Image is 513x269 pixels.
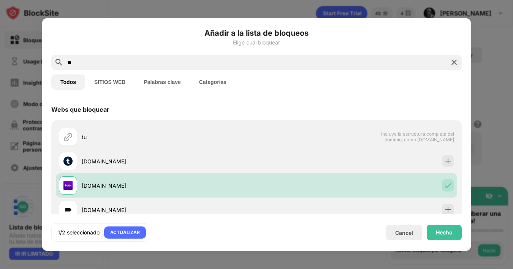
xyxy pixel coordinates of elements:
[54,58,63,67] img: search.svg
[450,58,459,67] img: search-close
[110,229,140,236] div: ACTUALIZAR
[376,131,454,142] span: Incluye la estructura completa del dominio, como [DOMAIN_NAME]
[51,106,109,113] div: Webs que bloquear
[63,205,73,214] img: favicons
[63,181,73,190] img: favicons
[51,40,462,46] div: Elige cuál bloquear
[82,206,256,214] div: [DOMAIN_NAME]
[190,74,236,90] button: Categorías
[51,27,462,39] h6: Añadir a la lista de bloqueos
[63,132,73,141] img: url.svg
[85,74,135,90] button: SITIOS WEB
[82,157,256,165] div: [DOMAIN_NAME]
[58,229,100,236] div: 1/2 seleccionado
[135,74,190,90] button: Palabras clave
[395,229,413,236] div: Cancel
[82,133,256,141] div: tu
[51,74,85,90] button: Todos
[436,229,453,236] div: Hecho
[63,157,73,166] img: favicons
[82,182,256,190] div: [DOMAIN_NAME]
